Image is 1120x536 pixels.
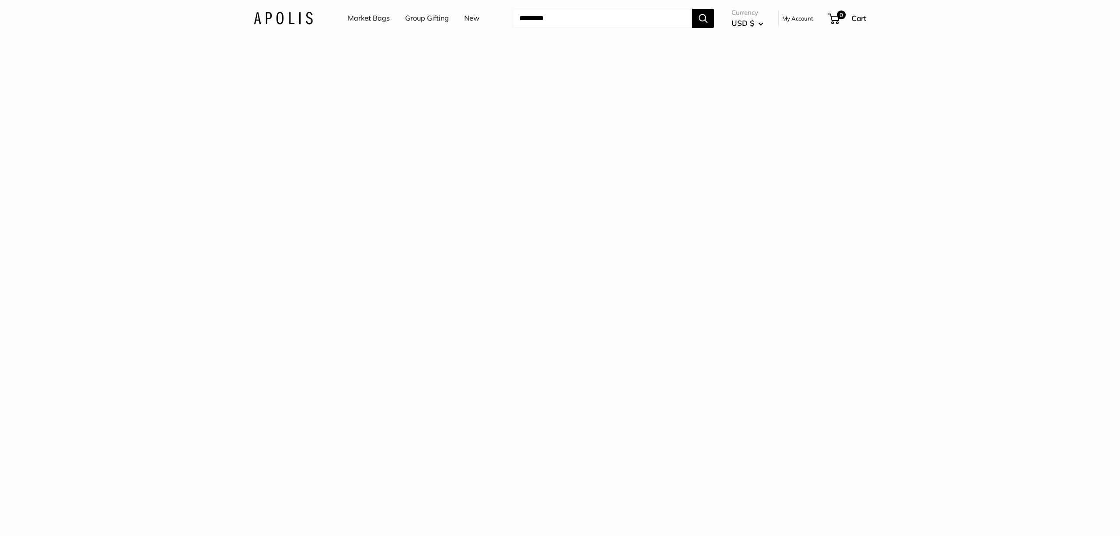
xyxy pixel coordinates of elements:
input: Search... [512,9,692,28]
span: USD $ [731,18,754,28]
a: Market Bags [348,12,390,25]
img: Apolis [254,12,313,25]
span: 0 [837,11,846,19]
button: Search [692,9,714,28]
a: Group Gifting [405,12,449,25]
button: USD $ [731,16,763,30]
a: New [464,12,479,25]
a: My Account [782,13,813,24]
span: Currency [731,7,763,19]
a: 0 Cart [829,11,866,25]
span: Cart [851,14,866,23]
